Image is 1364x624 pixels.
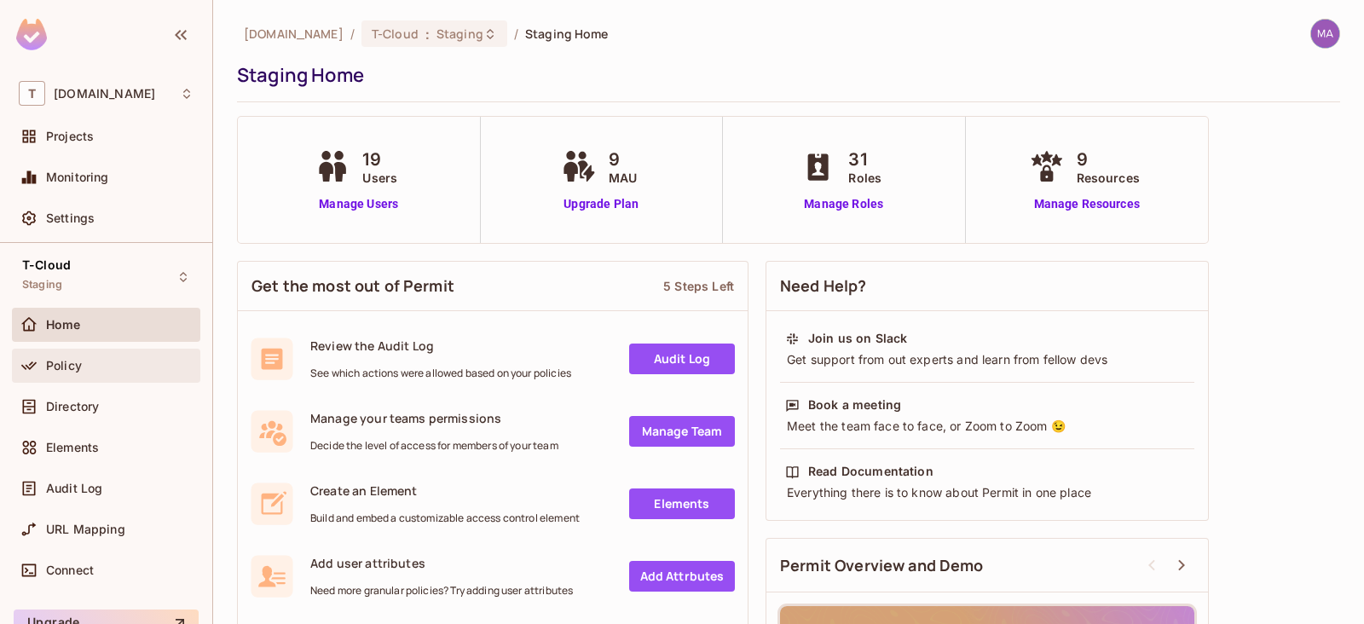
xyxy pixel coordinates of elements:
[372,26,419,42] span: T-Cloud
[1026,195,1148,213] a: Manage Resources
[785,418,1189,435] div: Meet the team face to face, or Zoom to Zoom 😉
[362,169,397,187] span: Users
[310,410,558,426] span: Manage your teams permissions
[609,147,637,172] span: 9
[244,26,344,42] span: the active workspace
[362,147,397,172] span: 19
[310,511,580,525] span: Build and embed a customizable access control element
[629,561,735,592] a: Add Attrbutes
[514,26,518,42] li: /
[310,338,571,354] span: Review the Audit Log
[425,27,431,41] span: :
[46,318,81,332] span: Home
[311,195,406,213] a: Manage Users
[310,439,558,453] span: Decide the level of access for members of your team
[54,87,155,101] span: Workspace: t-mobile.com
[629,344,735,374] a: Audit Log
[785,484,1189,501] div: Everything there is to know about Permit in one place
[848,169,881,187] span: Roles
[46,170,109,184] span: Monitoring
[1077,169,1140,187] span: Resources
[629,416,735,447] a: Manage Team
[46,563,94,577] span: Connect
[310,367,571,380] span: See which actions were allowed based on your policies
[1311,20,1339,48] img: maheshbabu.samsani1@t-mobile.com
[1077,147,1140,172] span: 9
[22,278,62,292] span: Staging
[808,463,933,480] div: Read Documentation
[19,81,45,106] span: T
[436,26,483,42] span: Staging
[663,278,734,294] div: 5 Steps Left
[310,555,573,571] span: Add user attributes
[797,195,890,213] a: Manage Roles
[558,195,645,213] a: Upgrade Plan
[46,359,82,373] span: Policy
[350,26,355,42] li: /
[848,147,881,172] span: 31
[46,482,102,495] span: Audit Log
[46,523,125,536] span: URL Mapping
[310,584,573,598] span: Need more granular policies? Try adding user attributes
[808,396,901,413] div: Book a meeting
[785,351,1189,368] div: Get support from out experts and learn from fellow devs
[609,169,637,187] span: MAU
[46,441,99,454] span: Elements
[46,400,99,413] span: Directory
[237,62,1332,88] div: Staging Home
[780,555,984,576] span: Permit Overview and Demo
[16,19,47,50] img: SReyMgAAAABJRU5ErkJggg==
[808,330,907,347] div: Join us on Slack
[22,258,71,272] span: T-Cloud
[525,26,609,42] span: Staging Home
[46,211,95,225] span: Settings
[629,488,735,519] a: Elements
[780,275,867,297] span: Need Help?
[310,482,580,499] span: Create an Element
[251,275,454,297] span: Get the most out of Permit
[46,130,94,143] span: Projects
